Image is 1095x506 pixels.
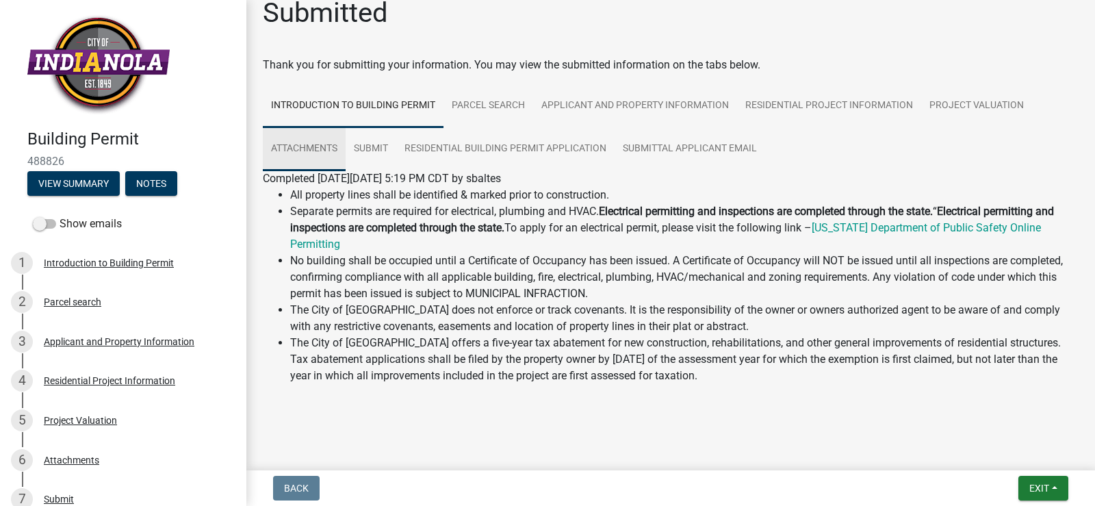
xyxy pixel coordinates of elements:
div: Submit [44,494,74,504]
li: Separate permits are required for electrical, plumbing and HVAC. “ To apply for an electrical per... [290,203,1079,253]
div: 1 [11,252,33,274]
div: Applicant and Property Information [44,337,194,346]
li: All property lines shall be identified & marked prior to construction. [290,187,1079,203]
div: Parcel search [44,297,101,307]
button: View Summary [27,171,120,196]
a: Submittal Applicant Email [615,127,765,171]
div: Residential Project Information [44,376,175,385]
h4: Building Permit [27,129,235,149]
div: 2 [11,291,33,313]
div: Attachments [44,455,99,465]
a: Residential Building Permit Application [396,127,615,171]
div: 3 [11,331,33,353]
li: The City of [GEOGRAPHIC_DATA] does not enforce or track covenants. It is the responsibility of th... [290,302,1079,335]
a: Attachments [263,127,346,171]
button: Exit [1018,476,1068,501]
a: Introduction to Building Permit [263,84,443,128]
strong: Electrical permitting and inspections are completed through the state. [599,205,933,218]
div: Project Valuation [44,416,117,425]
a: Applicant and Property Information [533,84,737,128]
div: 5 [11,409,33,431]
div: Introduction to Building Permit [44,258,174,268]
span: 488826 [27,155,219,168]
img: City of Indianola, Iowa [27,14,170,115]
wm-modal-confirm: Summary [27,179,120,190]
div: 4 [11,370,33,392]
a: Residential Project Information [737,84,921,128]
wm-modal-confirm: Notes [125,179,177,190]
div: 6 [11,449,33,471]
span: Exit [1029,483,1049,494]
div: Thank you for submitting your information. You may view the submitted information on the tabs below. [263,57,1079,73]
a: Submit [346,127,396,171]
span: Back [284,483,309,494]
span: Completed [DATE][DATE] 5:19 PM CDT by sbaltes [263,172,501,185]
li: The City of [GEOGRAPHIC_DATA] offers a five-year tax abatement for new construction, rehabilitati... [290,335,1079,384]
button: Notes [125,171,177,196]
a: Parcel search [443,84,533,128]
label: Show emails [33,216,122,232]
button: Back [273,476,320,501]
li: No building shall be occupied until a Certificate of Occupancy has been issued. A Certificate of ... [290,253,1079,302]
a: Project Valuation [921,84,1032,128]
